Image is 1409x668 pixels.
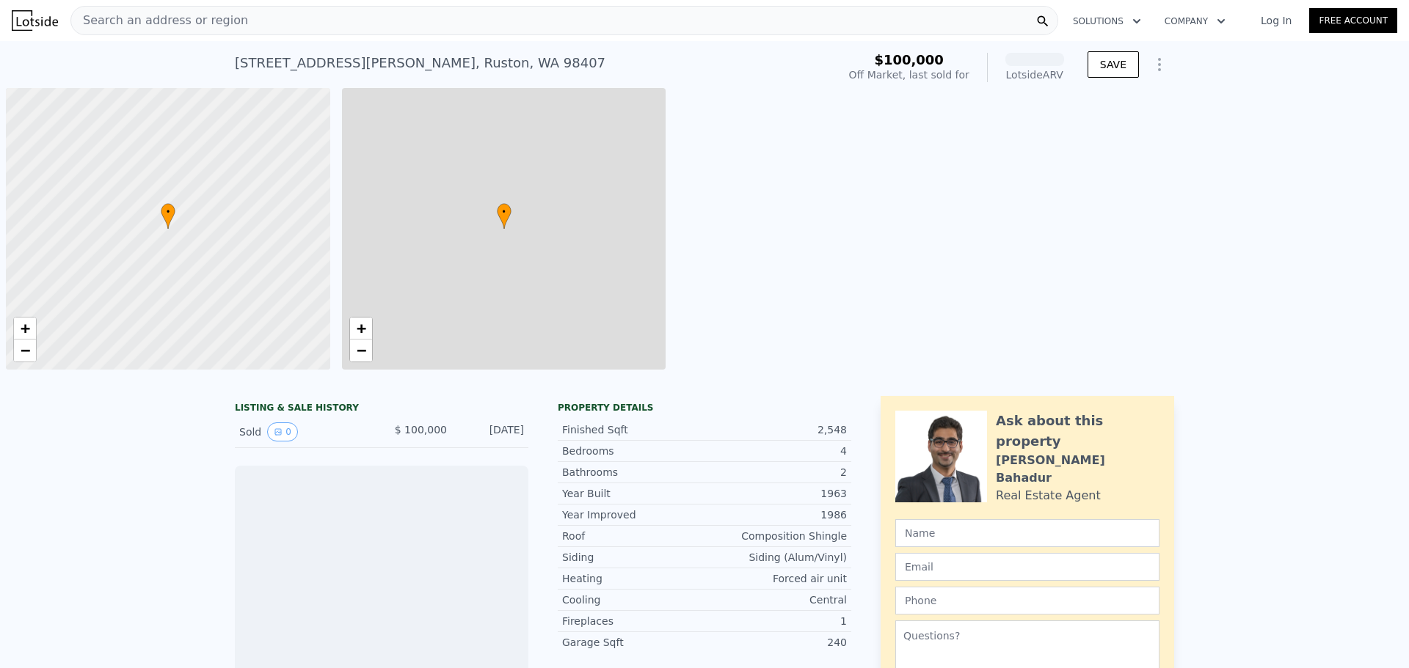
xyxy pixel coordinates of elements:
span: + [21,319,30,337]
div: Finished Sqft [562,422,704,437]
div: Roof [562,529,704,543]
span: − [21,341,30,359]
div: Garage Sqft [562,635,704,650]
button: Solutions [1061,8,1153,34]
a: Log In [1243,13,1309,28]
div: Property details [558,402,851,414]
div: Lotside ARV [1005,67,1064,82]
div: Forced air unit [704,571,847,586]
a: Zoom in [350,318,372,339]
a: Zoom in [14,318,36,339]
div: • [161,203,175,229]
div: Siding [562,550,704,565]
input: Email [895,553,1159,581]
input: Name [895,519,1159,547]
span: + [356,319,365,337]
div: [DATE] [459,422,524,441]
div: 4 [704,444,847,458]
div: [STREET_ADDRESS][PERSON_NAME] , Ruston , WA 98407 [235,53,605,73]
button: SAVE [1088,51,1139,78]
span: $100,000 [874,52,944,67]
div: 1963 [704,486,847,501]
div: Heating [562,571,704,586]
div: 2 [704,465,847,480]
span: • [497,205,511,219]
div: LISTING & SALE HISTORY [235,402,528,416]
span: $ 100,000 [395,424,447,436]
img: Lotside [12,10,58,31]
div: Bathrooms [562,465,704,480]
button: Show Options [1145,50,1174,79]
div: Ask about this property [996,411,1159,452]
div: 2,548 [704,422,847,437]
div: 240 [704,635,847,650]
div: Year Improved [562,507,704,522]
div: Central [704,592,847,607]
button: View historical data [267,422,298,441]
div: Bedrooms [562,444,704,458]
div: Composition Shingle [704,529,847,543]
div: Sold [239,422,370,441]
input: Phone [895,587,1159,614]
div: Siding (Alum/Vinyl) [704,550,847,565]
div: [PERSON_NAME] Bahadur [996,452,1159,487]
div: 1986 [704,507,847,522]
span: Search an address or region [71,12,248,29]
span: • [161,205,175,219]
div: Year Built [562,486,704,501]
div: Real Estate Agent [996,487,1101,504]
div: 1 [704,614,847,628]
span: − [356,341,365,359]
div: • [497,203,511,229]
a: Zoom out [14,339,36,361]
div: Cooling [562,592,704,607]
a: Free Account [1309,8,1397,33]
div: Off Market, last sold for [849,67,969,82]
a: Zoom out [350,339,372,361]
button: Company [1153,8,1237,34]
div: Fireplaces [562,614,704,628]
